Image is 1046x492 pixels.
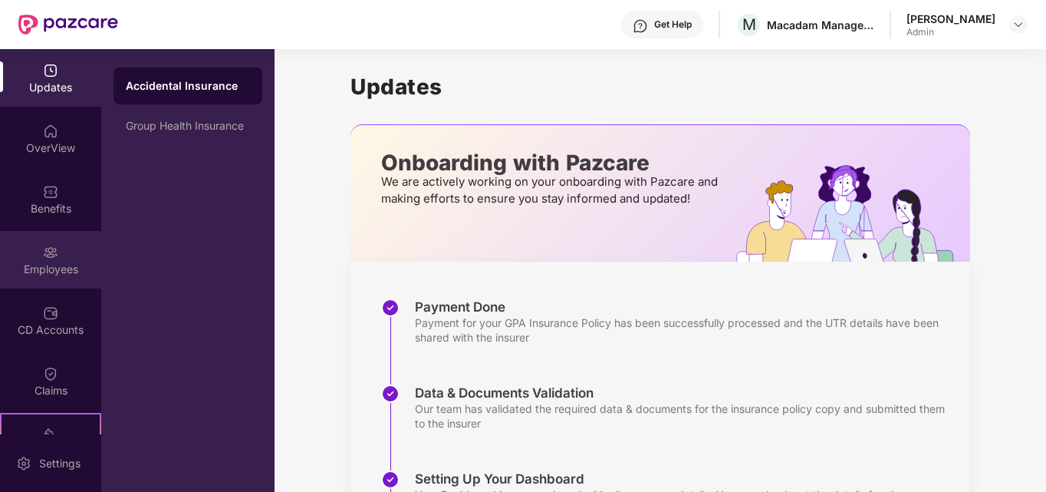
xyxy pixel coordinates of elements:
[43,245,58,260] img: svg+xml;base64,PHN2ZyBpZD0iRW1wbG95ZWVzIiB4bWxucz0iaHR0cDovL3d3dy53My5vcmcvMjAwMC9zdmciIHdpZHRoPS...
[381,299,400,317] img: svg+xml;base64,PHN2ZyBpZD0iU3RlcC1Eb25lLTMyeDMyIiB4bWxucz0iaHR0cDovL3d3dy53My5vcmcvMjAwMC9zdmciIH...
[43,184,58,200] img: svg+xml;base64,PHN2ZyBpZD0iQmVuZWZpdHMiIHhtbG5zPSJodHRwOi8vd3d3LnczLm9yZy8yMDAwL3N2ZyIgd2lkdGg9Ij...
[126,78,250,94] div: Accidental Insurance
[633,18,648,34] img: svg+xml;base64,PHN2ZyBpZD0iSGVscC0zMngzMiIgeG1sbnM9Imh0dHA6Ly93d3cudzMub3JnLzIwMDAvc3ZnIiB3aWR0aD...
[736,165,970,262] img: hrOnboarding
[35,456,85,471] div: Settings
[381,156,722,170] p: Onboarding with Pazcare
[43,124,58,139] img: svg+xml;base64,PHN2ZyBpZD0iSG9tZSIgeG1sbnM9Imh0dHA6Ly93d3cudzMub3JnLzIwMDAvc3ZnIiB3aWR0aD0iMjAiIG...
[43,427,58,442] img: svg+xml;base64,PHN2ZyB4bWxucz0iaHR0cDovL3d3dy53My5vcmcvMjAwMC9zdmciIHdpZHRoPSIyMSIgaGVpZ2h0PSIyMC...
[381,385,400,403] img: svg+xml;base64,PHN2ZyBpZD0iU3RlcC1Eb25lLTMyeDMyIiB4bWxucz0iaHR0cDovL3d3dy53My5vcmcvMjAwMC9zdmciIH...
[415,471,913,487] div: Setting Up Your Dashboard
[43,63,58,78] img: svg+xml;base64,PHN2ZyBpZD0iVXBkYXRlZCIgeG1sbnM9Imh0dHA6Ly93d3cudzMub3JnLzIwMDAvc3ZnIiB3aWR0aD0iMj...
[415,315,955,345] div: Payment for your GPA Insurance Policy has been successfully processed and the UTR details have be...
[18,15,118,35] img: New Pazcare Logo
[906,26,995,38] div: Admin
[381,471,400,489] img: svg+xml;base64,PHN2ZyBpZD0iU3RlcC1Eb25lLTMyeDMyIiB4bWxucz0iaHR0cDovL3d3dy53My5vcmcvMjAwMC9zdmciIH...
[43,305,58,321] img: svg+xml;base64,PHN2ZyBpZD0iQ0RfQWNjb3VudHMiIGRhdGEtbmFtZT0iQ0QgQWNjb3VudHMiIHhtbG5zPSJodHRwOi8vd3...
[767,18,874,32] div: Macadam Management Services Private Limited
[126,120,250,132] div: Group Health Insurance
[415,385,955,401] div: Data & Documents Validation
[742,15,756,34] span: M
[350,74,970,100] h1: Updates
[16,456,31,471] img: svg+xml;base64,PHN2ZyBpZD0iU2V0dGluZy0yMHgyMCIgeG1sbnM9Imh0dHA6Ly93d3cudzMub3JnLzIwMDAvc3ZnIiB3aW...
[415,401,955,431] div: Our team has validated the required data & documents for the insurance policy copy and submitted ...
[654,18,692,31] div: Get Help
[381,173,722,207] p: We are actively working on your onboarding with Pazcare and making efforts to ensure you stay inf...
[415,299,955,315] div: Payment Done
[1012,18,1025,31] img: svg+xml;base64,PHN2ZyBpZD0iRHJvcGRvd24tMzJ4MzIiIHhtbG5zPSJodHRwOi8vd3d3LnczLm9yZy8yMDAwL3N2ZyIgd2...
[906,12,995,26] div: [PERSON_NAME]
[43,366,58,381] img: svg+xml;base64,PHN2ZyBpZD0iQ2xhaW0iIHhtbG5zPSJodHRwOi8vd3d3LnczLm9yZy8yMDAwL3N2ZyIgd2lkdGg9IjIwIi...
